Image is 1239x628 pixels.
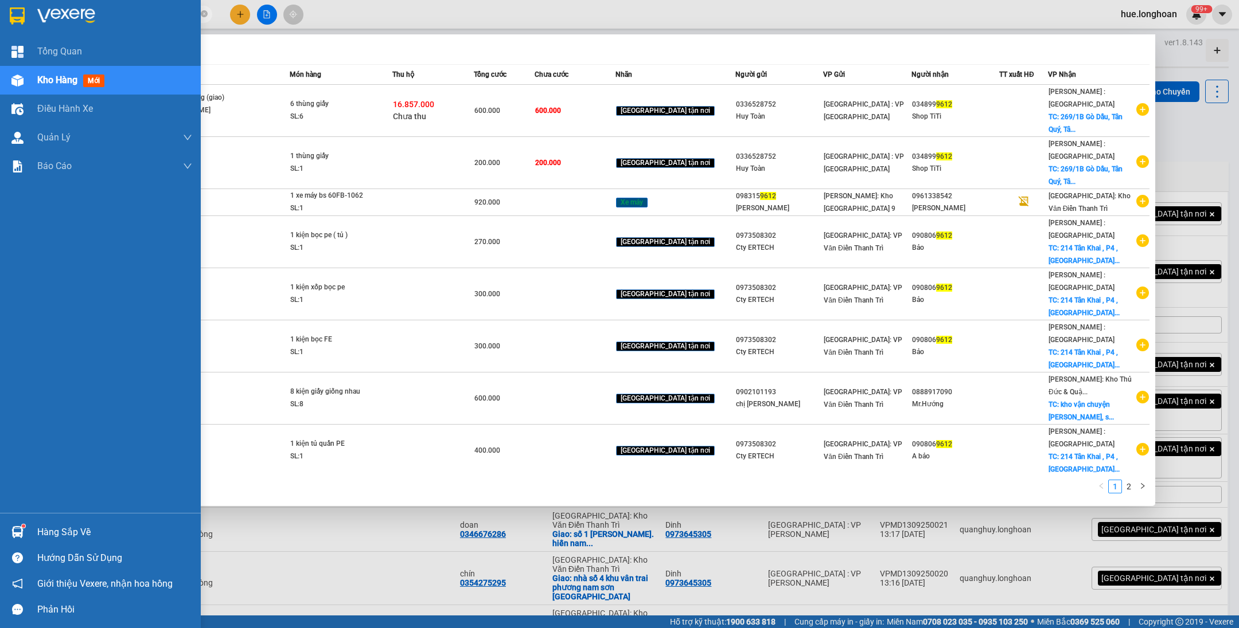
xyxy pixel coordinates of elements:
[37,549,192,567] div: Hướng dẫn sử dụng
[824,100,904,121] span: [GEOGRAPHIC_DATA] : VP [GEOGRAPHIC_DATA]
[1098,482,1105,489] span: left
[201,10,208,17] span: close-circle
[12,578,23,589] span: notification
[911,70,949,78] span: Người nhận
[912,438,999,450] div: 090806
[736,438,823,450] div: 0973508302
[1136,339,1149,351] span: plus-circle
[37,601,192,618] div: Phản hồi
[912,334,999,346] div: 090806
[736,346,823,358] div: Cty ERTECH
[936,100,952,108] span: 9612
[290,190,376,202] div: 1 xe máy bs 60FB-1062
[1049,427,1115,448] span: [PERSON_NAME] : [GEOGRAPHIC_DATA]
[912,202,999,214] div: [PERSON_NAME]
[392,70,414,78] span: Thu hộ
[1094,480,1108,493] li: Previous Page
[1136,103,1149,116] span: plus-circle
[1136,480,1150,493] li: Next Page
[83,74,104,87] span: mới
[1136,391,1149,403] span: plus-circle
[1049,323,1115,344] span: [PERSON_NAME] : [GEOGRAPHIC_DATA]
[290,438,376,450] div: 1 kiện tủ quấn PE
[393,100,434,109] span: 16.857.000
[912,99,999,111] div: 034899
[12,604,23,615] span: message
[736,111,823,123] div: Huy Toàn
[1094,480,1108,493] button: left
[290,242,376,254] div: SL: 1
[736,163,823,175] div: Huy Toàn
[936,336,952,344] span: 9612
[290,386,376,398] div: 8 kiện giấy giống nhau
[12,552,23,563] span: question-circle
[290,111,376,123] div: SL: 6
[616,342,715,352] span: [GEOGRAPHIC_DATA] tận nơi
[616,106,715,116] span: [GEOGRAPHIC_DATA] tận nơi
[1049,375,1132,396] span: [PERSON_NAME]: Kho Thủ Đức & Quậ...
[616,394,715,404] span: [GEOGRAPHIC_DATA] tận nơi
[936,231,952,240] span: 9612
[1049,244,1120,265] span: TC: 214 Tân Khai , P4 , [GEOGRAPHIC_DATA]...
[290,70,321,78] span: Món hàng
[10,7,25,25] img: logo-vxr
[912,190,999,202] div: 0961338542
[736,386,823,398] div: 0902101193
[936,284,952,292] span: 9612
[1049,192,1131,213] span: [GEOGRAPHIC_DATA]: Kho Văn Điển Thanh Trì
[474,394,500,402] span: 600.000
[912,151,999,163] div: 034899
[474,238,500,246] span: 270.000
[736,242,823,254] div: Cty ERTECH
[824,152,904,173] span: [GEOGRAPHIC_DATA] : VP [GEOGRAPHIC_DATA]
[474,446,500,454] span: 400.000
[1136,480,1150,493] button: right
[183,133,192,142] span: down
[183,162,192,171] span: down
[1049,113,1123,134] span: TC: 269/1B Gò Dầu, Tân Quý, Tâ...
[393,112,426,121] span: Chưa thu
[736,190,823,202] div: 098315
[912,346,999,358] div: Bảo
[912,398,999,410] div: Mr.Hướng
[290,229,376,242] div: 1 kiện bọc pe ( tủ )
[736,334,823,346] div: 0973508302
[474,70,506,78] span: Tổng cước
[1122,480,1136,493] li: 2
[535,70,568,78] span: Chưa cước
[824,388,902,409] span: [GEOGRAPHIC_DATA]: VP Văn Điển Thanh Trì
[616,158,715,168] span: [GEOGRAPHIC_DATA] tận nơi
[736,282,823,294] div: 0973508302
[1136,234,1149,247] span: plus-circle
[1139,482,1146,489] span: right
[1109,480,1121,493] a: 1
[736,99,823,111] div: 0336528752
[1136,443,1149,456] span: plus-circle
[912,282,999,294] div: 090806
[474,290,500,298] span: 300.000
[616,289,715,300] span: [GEOGRAPHIC_DATA] tận nơi
[201,9,208,20] span: close-circle
[1136,286,1149,299] span: plus-circle
[37,576,173,591] span: Giới thiệu Vexere, nhận hoa hồng
[37,159,72,173] span: Báo cáo
[1123,480,1135,493] a: 2
[616,446,715,456] span: [GEOGRAPHIC_DATA] tận nơi
[823,70,845,78] span: VP Gửi
[37,44,82,58] span: Tổng Quan
[736,230,823,242] div: 0973508302
[290,150,376,163] div: 1 thùng giấy
[1049,219,1115,240] span: [PERSON_NAME] : [GEOGRAPHIC_DATA]
[736,450,823,462] div: Cty ERTECH
[11,160,24,172] img: solution-icon
[1049,165,1123,186] span: TC: 269/1B Gò Dầu, Tân Quý, Tâ...
[736,202,823,214] div: [PERSON_NAME]
[1136,195,1149,207] span: plus-circle
[912,294,999,306] div: Bảo
[290,294,376,307] div: SL: 1
[1108,480,1122,493] li: 1
[37,524,192,541] div: Hàng sắp về
[1049,453,1120,473] span: TC: 214 Tân Khai , P4 , [GEOGRAPHIC_DATA]...
[37,130,71,144] span: Quản Lý
[912,386,999,398] div: 0888917090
